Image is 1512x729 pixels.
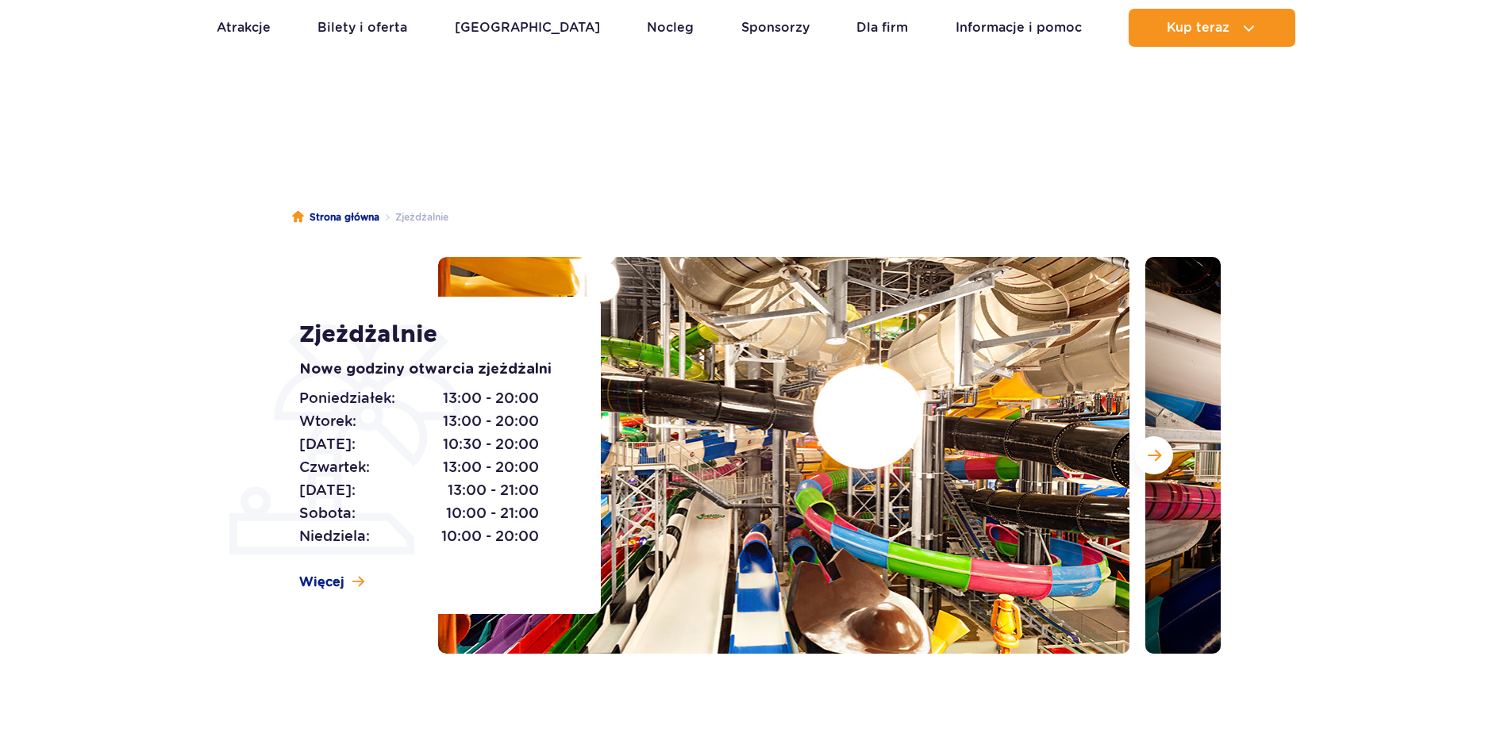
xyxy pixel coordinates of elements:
[217,9,271,47] a: Atrakcje
[292,209,379,225] a: Strona główna
[299,410,356,432] span: Wtorek:
[448,479,539,501] span: 13:00 - 21:00
[299,479,356,501] span: [DATE]:
[441,525,539,547] span: 10:00 - 20:00
[317,9,407,47] a: Bilety i oferta
[443,433,539,455] span: 10:30 - 20:00
[1129,9,1295,47] button: Kup teraz
[1167,21,1229,35] span: Kup teraz
[379,209,448,225] li: Zjeżdżalnie
[299,574,344,591] span: Więcej
[299,574,364,591] a: Więcej
[741,9,810,47] a: Sponsorzy
[299,502,356,524] span: Sobota:
[443,410,539,432] span: 13:00 - 20:00
[647,9,694,47] a: Nocleg
[299,433,356,455] span: [DATE]:
[443,456,539,478] span: 13:00 - 20:00
[299,456,370,478] span: Czwartek:
[956,9,1082,47] a: Informacje i pomoc
[443,387,539,409] span: 13:00 - 20:00
[856,9,908,47] a: Dla firm
[299,387,395,409] span: Poniedziałek:
[455,9,600,47] a: [GEOGRAPHIC_DATA]
[1135,436,1173,474] button: Następny slajd
[299,320,565,349] h1: Zjeżdżalnie
[299,525,370,547] span: Niedziela:
[299,359,565,381] p: Nowe godziny otwarcia zjeżdżalni
[446,502,539,524] span: 10:00 - 21:00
